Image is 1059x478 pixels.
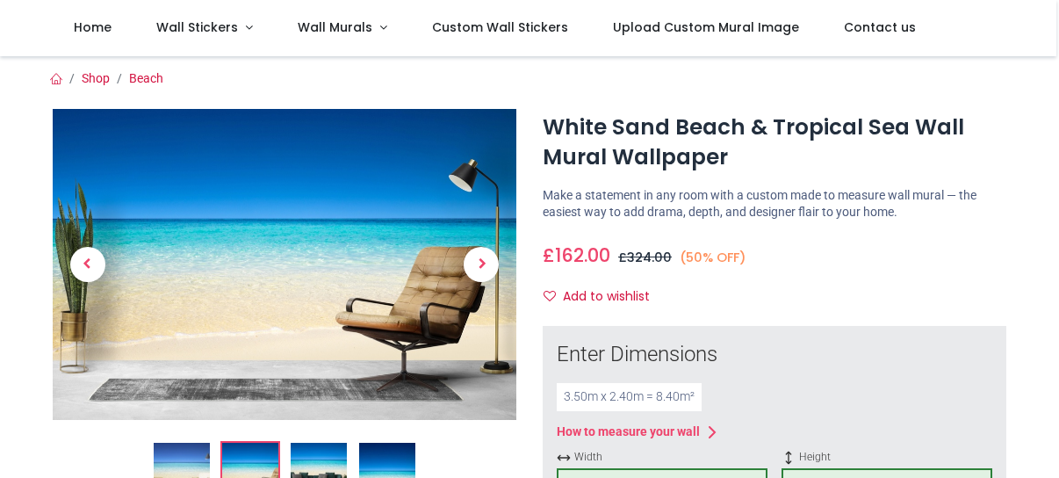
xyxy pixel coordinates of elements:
[82,71,110,85] a: Shop
[543,187,1006,221] p: Make a statement in any room with a custom made to measure wall mural — the easiest way to add dr...
[557,340,992,370] div: Enter Dimensions
[53,109,516,420] img: WS-42570-02
[432,18,568,36] span: Custom Wall Stickers
[70,247,105,282] span: Previous
[543,243,610,268] span: £
[156,18,238,36] span: Wall Stickers
[555,243,610,268] span: 162.00
[844,18,916,36] span: Contact us
[613,18,799,36] span: Upload Custom Mural Image
[129,71,163,85] a: Beach
[618,249,672,266] span: £
[544,290,556,302] i: Add to wishlist
[543,112,1006,173] h1: White Sand Beach & Tropical Sea Wall Mural Wallpaper
[680,249,746,267] small: (50% OFF)
[74,18,112,36] span: Home
[782,450,992,465] span: Height
[53,156,122,373] a: Previous
[557,383,702,411] div: 3.50 m x 2.40 m = 8.40 m²
[627,249,672,266] span: 324.00
[447,156,516,373] a: Next
[298,18,372,36] span: Wall Murals
[557,424,700,441] div: How to measure your wall
[543,282,665,312] button: Add to wishlistAdd to wishlist
[557,450,767,465] span: Width
[464,247,499,282] span: Next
